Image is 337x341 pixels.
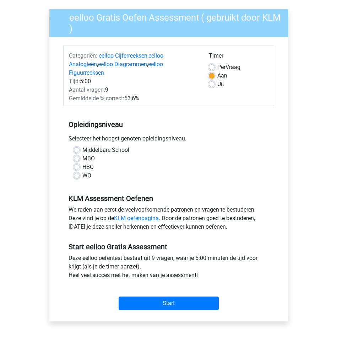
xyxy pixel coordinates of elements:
[69,52,97,59] span: Categoriën:
[63,254,274,282] div: Deze eelloo oefentest bestaat uit 9 vragen, waar je 5:00 minuten de tijd voor krijgt (als je de t...
[69,95,124,102] span: Gemiddelde % correct:
[119,297,219,310] input: Start
[98,61,147,68] a: eelloo Diagrammen
[217,80,224,89] label: Uit
[61,9,283,34] h3: eelloo Gratis Oefen Assessment ( gebruikt door KLM )
[64,77,204,86] div: 5:00
[82,154,95,163] label: MBO
[217,63,240,71] label: Vraag
[69,52,163,68] a: eelloo Analogieën
[82,171,91,180] label: WO
[217,71,227,80] label: Aan
[114,215,159,222] a: KLM oefenpagina
[69,117,269,132] h5: Opleidingsniveau
[99,52,147,59] a: eelloo Cijferreeksen
[69,243,269,251] h5: Start eelloo Gratis Assessment
[63,134,274,146] div: Selecteer het hoogst genoten opleidingsniveau.
[63,206,274,234] div: We raden aan eerst de veelvoorkomende patronen en vragen te bestuderen. Deze vind je op de . Door...
[82,146,129,154] label: Middelbare School
[82,163,94,171] label: HBO
[69,78,80,85] span: Tijd:
[64,94,204,103] div: 53,6%
[64,86,204,94] div: 9
[69,194,269,203] h5: KLM Assessment Oefenen
[209,52,268,63] div: Timer
[69,86,105,93] span: Aantal vragen:
[69,61,163,76] a: eelloo Figuurreeksen
[64,52,204,77] div: , , ,
[217,64,225,70] span: Per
